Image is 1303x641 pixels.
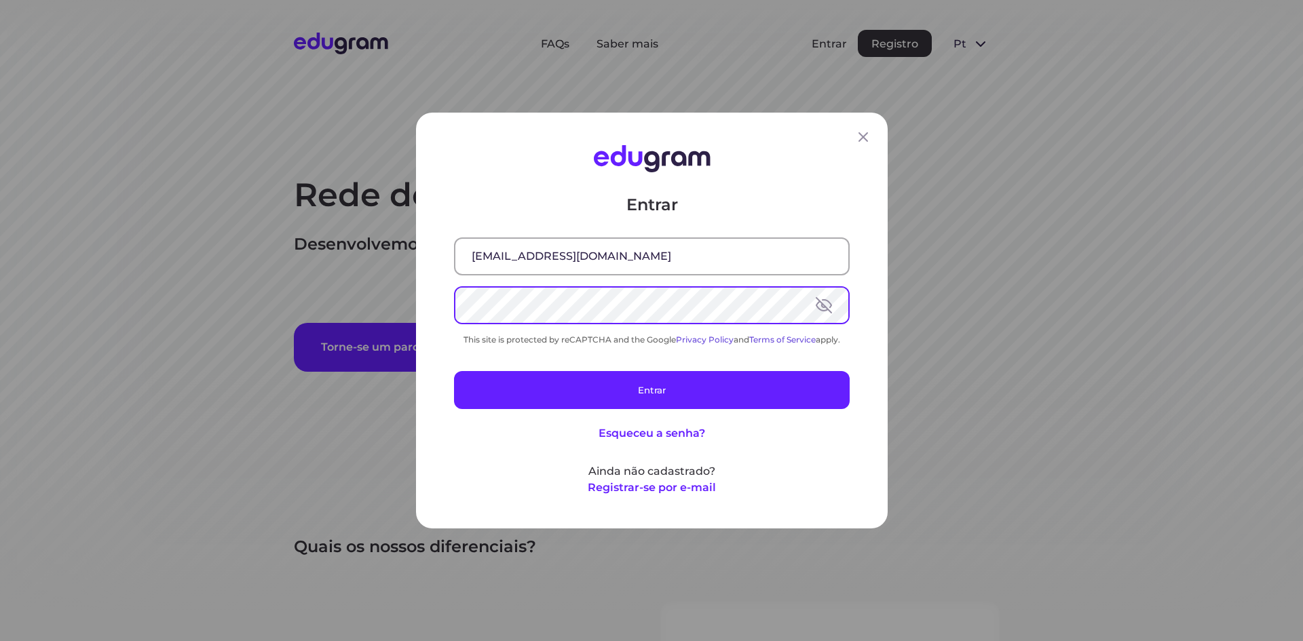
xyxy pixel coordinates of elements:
[454,463,850,480] p: Ainda não cadastrado?
[599,425,705,442] button: Esqueceu a senha?
[588,480,716,496] button: Registrar-se por e-mail
[749,334,816,345] a: Terms of Service
[454,194,850,216] p: Entrar
[676,334,734,345] a: Privacy Policy
[454,371,850,409] button: Entrar
[593,145,710,172] img: Edugram Logo
[454,334,850,345] div: This site is protected by reCAPTCHA and the Google and apply.
[455,239,848,274] input: E-mail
